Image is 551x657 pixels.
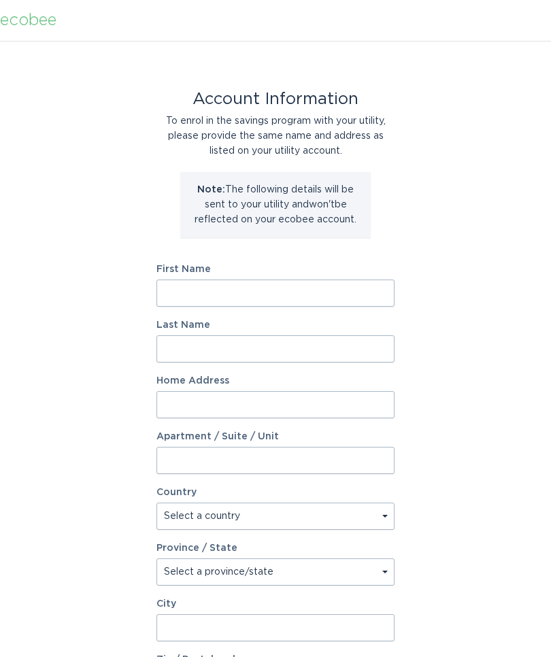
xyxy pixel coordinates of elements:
label: Last Name [156,320,395,330]
label: Home Address [156,376,395,386]
label: Apartment / Suite / Unit [156,432,395,441]
label: Province / State [156,543,237,553]
label: City [156,599,395,609]
label: First Name [156,265,395,274]
p: The following details will be sent to your utility and won't be reflected on your ecobee account. [190,182,361,227]
strong: Note: [197,185,225,195]
label: Country [156,488,197,497]
div: Account Information [156,92,395,107]
div: To enrol in the savings program with your utility, please provide the same name and address as li... [156,114,395,158]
